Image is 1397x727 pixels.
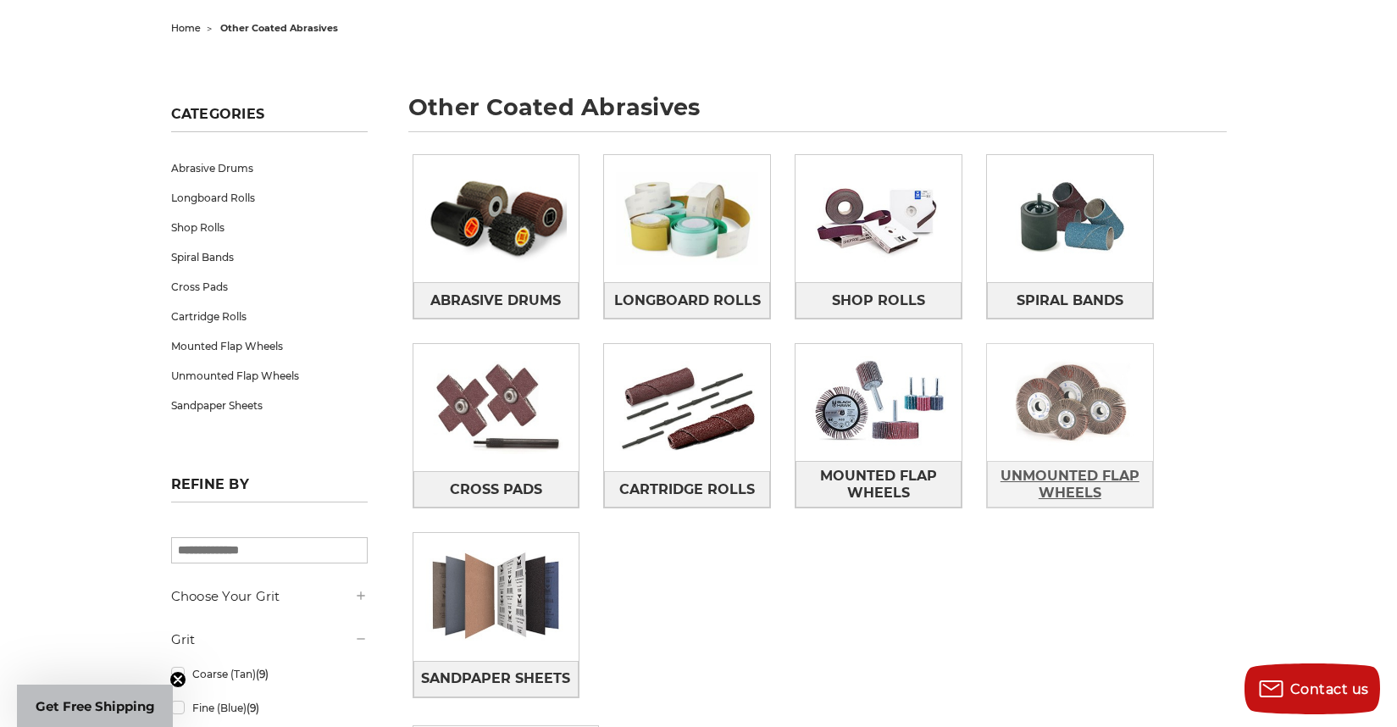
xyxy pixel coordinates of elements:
a: Unmounted Flap Wheels [171,361,368,391]
a: Shop Rolls [171,213,368,242]
img: Abrasive Drums [413,160,579,277]
span: Mounted Flap Wheels [796,462,961,508]
a: home [171,22,201,34]
a: Spiral Bands [987,282,1153,319]
a: Cartridge Rolls [604,471,770,508]
a: Abrasive Drums [171,153,368,183]
img: Cartridge Rolls [604,349,770,466]
a: Cross Pads [171,272,368,302]
a: Unmounted Flap Wheels [987,461,1153,508]
span: Cross Pads [450,475,542,504]
h1: other coated abrasives [408,96,1227,132]
span: Sandpaper Sheets [421,664,570,693]
a: Sandpaper Sheets [171,391,368,420]
img: Unmounted Flap Wheels [987,344,1153,461]
span: Longboard Rolls [614,286,761,315]
a: Sandpaper Sheets [413,661,579,697]
button: Contact us [1245,663,1380,714]
img: Longboard Rolls [604,160,770,277]
span: Abrasive Drums [430,286,561,315]
img: Sandpaper Sheets [413,538,579,655]
a: Spiral Bands [171,242,368,272]
a: Shop Rolls [796,282,962,319]
span: Spiral Bands [1017,286,1123,315]
a: Longboard Rolls [171,183,368,213]
a: Cartridge Rolls [171,302,368,331]
a: Coarse (Tan) [171,659,368,689]
span: other coated abrasives [220,22,338,34]
span: (9) [247,702,259,714]
img: Spiral Bands [987,160,1153,277]
a: Cross Pads [413,471,579,508]
span: Get Free Shipping [36,698,155,714]
a: Longboard Rolls [604,282,770,319]
a: Fine (Blue) [171,693,368,723]
a: Abrasive Drums [413,282,579,319]
img: Cross Pads [413,349,579,466]
img: Shop Rolls [796,160,962,277]
h5: Categories [171,106,368,132]
span: Shop Rolls [832,286,925,315]
span: Cartridge Rolls [619,475,755,504]
button: Close teaser [169,671,186,688]
a: Mounted Flap Wheels [796,461,962,508]
img: Mounted Flap Wheels [796,344,962,461]
span: (9) [256,668,269,680]
div: Get Free ShippingClose teaser [17,685,173,727]
h5: Grit [171,630,368,650]
span: Contact us [1290,681,1369,697]
a: Mounted Flap Wheels [171,331,368,361]
h5: Choose Your Grit [171,586,368,607]
span: Unmounted Flap Wheels [988,462,1152,508]
h5: Refine by [171,476,368,502]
